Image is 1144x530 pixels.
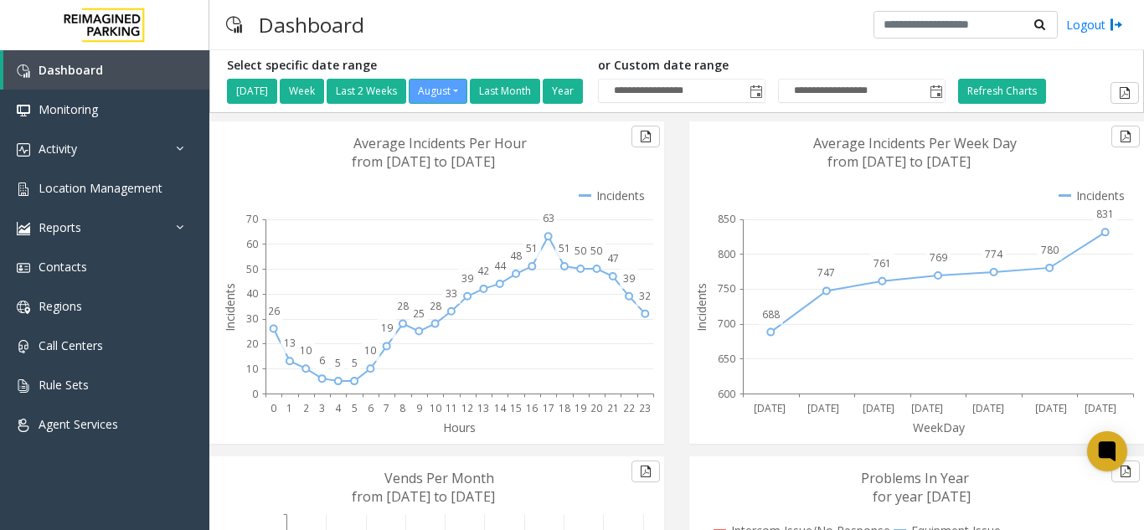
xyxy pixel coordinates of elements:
[930,250,947,265] text: 769
[39,259,87,275] span: Contacts
[268,304,280,318] text: 26
[718,387,735,401] text: 600
[384,469,494,487] text: Vends Per Month
[17,379,30,393] img: 'icon'
[381,321,393,335] text: 19
[39,62,103,78] span: Dashboard
[639,289,651,303] text: 32
[477,401,489,415] text: 13
[227,59,585,73] h5: Select specific date range
[623,271,635,286] text: 39
[327,79,406,104] button: Last 2 Weeks
[335,356,341,370] text: 5
[17,261,30,275] img: 'icon'
[693,283,709,332] text: Incidents
[39,416,118,432] span: Agent Services
[526,401,538,415] text: 16
[319,401,325,415] text: 3
[17,419,30,432] img: 'icon'
[352,356,358,370] text: 5
[430,299,441,313] text: 28
[227,79,277,104] button: [DATE]
[1096,207,1114,221] text: 831
[226,4,242,45] img: pageIcon
[286,401,292,415] text: 1
[754,401,786,415] text: [DATE]
[17,64,30,78] img: 'icon'
[526,241,538,255] text: 51
[590,244,602,258] text: 50
[972,401,1004,415] text: [DATE]
[413,306,425,321] text: 25
[300,343,312,358] text: 10
[639,401,651,415] text: 23
[817,265,835,280] text: 747
[607,251,619,265] text: 47
[718,281,735,296] text: 750
[39,337,103,353] span: Call Centers
[1111,461,1140,482] button: Export to pdf
[271,401,276,415] text: 0
[399,401,405,415] text: 8
[446,286,457,301] text: 33
[384,401,389,415] text: 7
[246,362,258,376] text: 10
[335,401,342,415] text: 4
[590,401,602,415] text: 20
[559,241,570,255] text: 51
[17,143,30,157] img: 'icon'
[352,487,495,506] text: from [DATE] to [DATE]
[1111,126,1140,147] button: Export to pdf
[477,264,489,278] text: 42
[510,401,522,415] text: 15
[926,80,945,103] span: Toggle popup
[873,487,971,506] text: for year [DATE]
[746,80,765,103] span: Toggle popup
[1066,16,1123,33] a: Logout
[443,419,476,435] text: Hours
[284,336,296,350] text: 13
[39,180,162,196] span: Location Management
[353,134,527,152] text: Average Incidents Per Hour
[39,219,81,235] span: Reports
[39,377,89,393] span: Rule Sets
[446,401,457,415] text: 11
[397,299,409,313] text: 28
[39,298,82,314] span: Regions
[319,353,325,368] text: 6
[559,401,570,415] text: 18
[762,307,780,322] text: 688
[575,401,586,415] text: 19
[17,222,30,235] img: 'icon'
[623,401,635,415] text: 22
[873,256,891,270] text: 761
[246,286,258,301] text: 40
[494,401,507,415] text: 14
[494,259,507,273] text: 44
[39,141,77,157] span: Activity
[718,247,735,261] text: 800
[631,461,660,482] button: Export to pdf
[252,387,258,401] text: 0
[246,262,258,276] text: 50
[598,59,946,73] h5: or Custom date range
[352,401,358,415] text: 5
[543,401,554,415] text: 17
[827,152,971,171] text: from [DATE] to [DATE]
[863,401,894,415] text: [DATE]
[416,401,422,415] text: 9
[17,183,30,196] img: 'icon'
[461,401,473,415] text: 12
[607,401,619,415] text: 21
[861,469,969,487] text: Problems In Year
[575,244,586,258] text: 50
[246,337,258,351] text: 20
[1035,401,1067,415] text: [DATE]
[246,212,258,226] text: 70
[222,283,238,332] text: Incidents
[409,79,467,104] button: August
[510,249,522,263] text: 48
[1111,82,1139,104] button: Export to pdf
[718,352,735,366] text: 650
[280,79,324,104] button: Week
